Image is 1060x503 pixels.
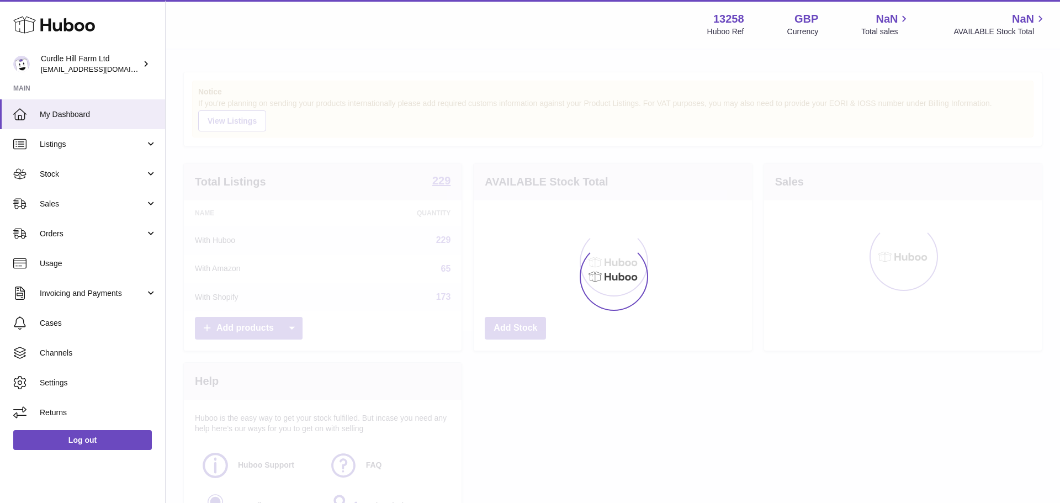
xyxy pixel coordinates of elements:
[953,27,1047,37] span: AVAILABLE Stock Total
[40,139,145,150] span: Listings
[40,348,157,358] span: Channels
[713,12,744,27] strong: 13258
[40,169,145,179] span: Stock
[876,12,898,27] span: NaN
[40,109,157,120] span: My Dashboard
[13,430,152,450] a: Log out
[41,65,162,73] span: [EMAIL_ADDRESS][DOMAIN_NAME]
[787,27,819,37] div: Currency
[40,258,157,269] span: Usage
[861,12,910,37] a: NaN Total sales
[953,12,1047,37] a: NaN AVAILABLE Stock Total
[707,27,744,37] div: Huboo Ref
[794,12,818,27] strong: GBP
[861,27,910,37] span: Total sales
[40,288,145,299] span: Invoicing and Payments
[40,229,145,239] span: Orders
[40,407,157,418] span: Returns
[1012,12,1034,27] span: NaN
[40,318,157,329] span: Cases
[40,199,145,209] span: Sales
[41,54,140,75] div: Curdle Hill Farm Ltd
[40,378,157,388] span: Settings
[13,56,30,72] img: internalAdmin-13258@internal.huboo.com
